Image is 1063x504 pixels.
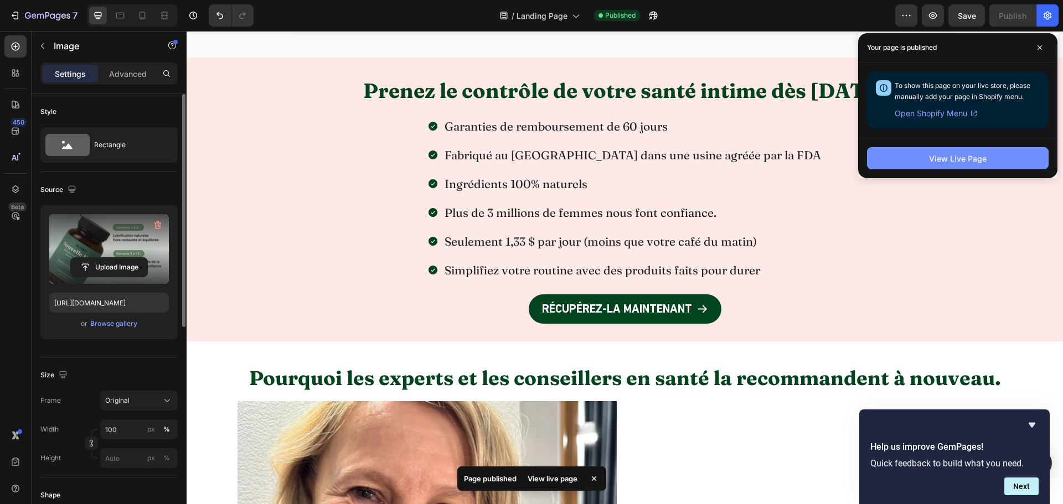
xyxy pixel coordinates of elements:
input: px% [100,448,178,468]
p: Page published [464,473,517,484]
span: Published [605,11,636,20]
div: Style [40,107,56,117]
p: Plus de 3 millions de femmes nous font confiance. [258,172,634,191]
button: px [160,423,173,436]
p: Your page is published [867,42,937,53]
p: Simplifiez votre routine avec des produits faits pour durer [258,230,634,248]
p: Advanced [109,68,147,80]
p: Garanties de remboursement de 60 jours [258,86,634,105]
div: 450 [11,118,27,127]
div: px [147,424,155,434]
button: 7 [4,4,82,27]
div: Beta [8,202,27,211]
button: View Live Page [867,147,1049,169]
input: px% [100,419,178,439]
button: Hide survey [1025,418,1039,432]
label: Height [40,453,61,463]
span: To show this page on your live store, please manually add your page in Shopify menu. [895,81,1030,101]
label: Frame [40,396,61,406]
div: View Live Page [929,153,987,164]
span: / [512,10,514,22]
div: Undo/Redo [209,4,254,27]
button: Upload Image [70,257,148,277]
div: % [163,424,170,434]
p: Settings [55,68,86,80]
button: % [145,423,158,436]
button: Save [948,4,985,27]
h2: Help us improve GemPages! [870,440,1039,454]
p: 7 [73,9,78,22]
button: Publish [989,4,1036,27]
h2: Pourquoi les experts et les conseillers en santé la recommandent à nouveau. [51,332,826,361]
div: Rectangle [94,132,162,158]
button: Browse gallery [90,318,138,329]
p: RÉCUPÉREZ-LA MAINTENANT [355,270,505,286]
div: Size [40,368,70,383]
p: Seulement 1,33 $ par jour (moins que votre café du matin) [258,201,634,220]
input: https://example.com/image.jpg [49,293,169,313]
button: px [160,451,173,465]
iframe: Design area [187,31,1063,504]
label: Width [40,424,59,434]
span: Open Shopify Menu [895,107,967,120]
p: Fabriqué au [GEOGRAPHIC_DATA] dans une usine agréée par la FDA [258,115,634,133]
span: Original [105,396,130,406]
button: Next question [1004,477,1039,495]
button: Original [100,391,178,411]
span: or [81,317,87,330]
p: Quick feedback to build what you need. [870,458,1039,469]
div: % [163,453,170,463]
div: px [147,453,155,463]
div: Source [40,183,79,198]
div: Browse gallery [90,319,137,329]
span: Landing Page [517,10,567,22]
p: Ingrédients 100% naturels [258,143,634,162]
div: View live page [521,471,584,486]
p: Image [54,39,148,53]
button: <p>RÉCUPÉREZ-LA MAINTENANT</p> [342,263,535,293]
div: Help us improve GemPages! [870,418,1039,495]
button: % [145,451,158,465]
div: Shape [40,490,60,500]
div: Publish [999,10,1026,22]
span: Save [958,11,976,20]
